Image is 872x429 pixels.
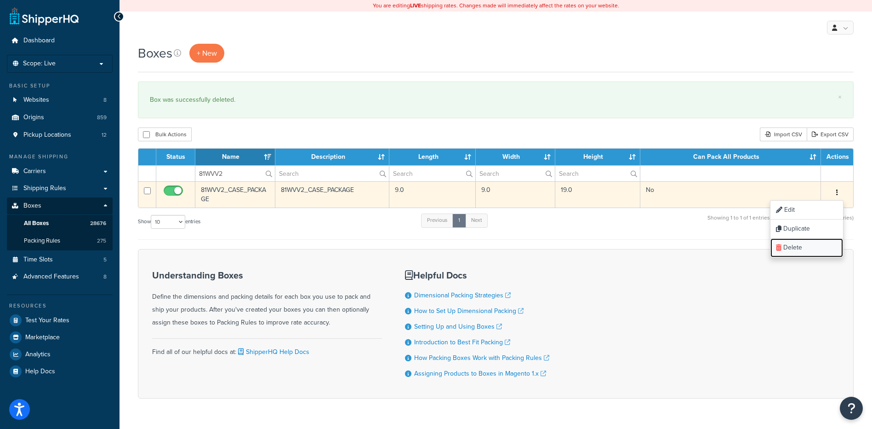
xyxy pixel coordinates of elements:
span: Scope: Live [23,60,56,68]
a: Previous [421,214,453,227]
div: Showing 1 to 1 of 1 entries (filtered from 28,676 total entries) [707,213,854,232]
a: Time Slots 5 [7,251,113,268]
span: 12 [102,131,107,139]
div: Manage Shipping [7,153,113,161]
th: Height : activate to sort column ascending [555,149,640,165]
span: Analytics [25,351,51,359]
span: Test Your Rates [25,317,69,325]
span: Advanced Features [23,273,79,281]
a: Delete [770,238,843,257]
a: Marketplace [7,329,113,346]
a: Packing Rules 275 [7,232,113,249]
span: Dashboard [23,37,55,45]
th: Status [156,149,195,165]
span: Carriers [23,168,46,175]
span: Marketplace [25,334,60,342]
th: Length : activate to sort column ascending [389,149,475,165]
span: 275 [97,237,106,245]
a: Help Docs [7,363,113,380]
a: × [838,93,842,101]
select: Showentries [151,215,185,229]
a: Websites 8 [7,92,113,109]
th: Name : activate to sort column ascending [195,149,275,165]
div: Basic Setup [7,82,113,90]
span: Time Slots [23,256,53,264]
button: Bulk Actions [138,128,192,141]
span: 8 [103,96,107,104]
span: + New [197,48,217,58]
span: Boxes [23,202,41,210]
td: 9.0 [476,181,556,208]
a: Origins 859 [7,109,113,126]
a: Advanced Features 8 [7,268,113,285]
input: Search [275,166,389,181]
a: Dashboard [7,32,113,49]
span: All Boxes [24,220,49,227]
li: Packing Rules [7,232,113,249]
a: Next [465,214,488,227]
th: Width : activate to sort column ascending [476,149,556,165]
div: Define the dimensions and packing details for each box you use to pack and ship your products. Af... [152,270,382,329]
a: Edit [770,201,843,220]
span: Websites [23,96,49,104]
li: Websites [7,92,113,109]
li: Test Your Rates [7,312,113,329]
div: Import CSV [760,128,807,141]
li: Origins [7,109,113,126]
span: 8 [103,273,107,281]
div: Find all of our helpful docs at: [152,338,382,359]
a: Analytics [7,346,113,363]
td: 81WVV2_CASE_PACKAGE [195,181,275,208]
span: Pickup Locations [23,131,71,139]
span: Help Docs [25,368,55,376]
b: LIVE [410,1,421,10]
a: + New [189,44,224,63]
span: 28676 [90,220,106,227]
a: Shipping Rules [7,180,113,197]
a: How Packing Boxes Work with Packing Rules [414,353,549,363]
li: Pickup Locations [7,127,113,144]
a: Carriers [7,163,113,180]
span: Origins [23,114,44,122]
h3: Helpful Docs [405,270,549,280]
th: Actions [821,149,853,165]
td: No [640,181,821,208]
a: Dimensional Packing Strategies [414,290,511,300]
a: How to Set Up Dimensional Packing [414,306,524,316]
input: Search [476,166,555,181]
a: Pickup Locations 12 [7,127,113,144]
span: 5 [103,256,107,264]
a: Export CSV [807,128,854,141]
a: Introduction to Best Fit Packing [414,337,510,347]
li: All Boxes [7,215,113,232]
li: Boxes [7,197,113,250]
th: Description : activate to sort column ascending [275,149,390,165]
label: Show entries [138,215,200,229]
td: 19.0 [555,181,640,208]
li: Time Slots [7,251,113,268]
input: Search [195,166,275,181]
span: 859 [97,114,107,122]
a: ShipperHQ Help Docs [236,347,309,357]
td: 9.0 [389,181,475,208]
div: Box was successfully deleted. [150,93,842,106]
span: Packing Rules [24,237,60,245]
a: ShipperHQ Home [10,7,79,25]
a: 1 [452,214,466,227]
a: All Boxes 28676 [7,215,113,232]
input: Search [555,166,639,181]
h1: Boxes [138,44,172,62]
a: Duplicate [770,220,843,238]
a: Setting Up and Using Boxes [414,322,502,331]
span: Shipping Rules [23,185,66,192]
button: Open Resource Center [840,397,863,420]
a: Assigning Products to Boxes in Magento 1.x [414,369,546,378]
input: Search [389,166,475,181]
a: Boxes [7,197,113,214]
